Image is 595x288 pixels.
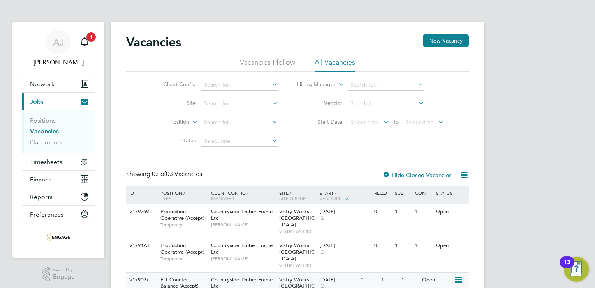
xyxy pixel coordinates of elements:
div: [DATE] [320,277,357,283]
div: Status [434,186,468,199]
span: Production Operative (Accept) [160,242,204,255]
div: Position / [155,186,209,205]
span: Aggie Jasinska [22,58,95,67]
input: Search for... [201,117,278,128]
button: New Vacancy [423,34,469,47]
span: To [391,117,401,127]
span: Engage [53,274,75,280]
button: Preferences [22,206,95,223]
label: Status [151,137,196,144]
a: 1 [77,30,92,55]
a: Placements [30,139,62,146]
div: Jobs [22,110,95,153]
span: 2 [320,249,325,256]
span: Vistry Works [GEOGRAPHIC_DATA] [279,208,315,228]
span: Temporary [160,256,207,262]
div: 0 [372,204,393,219]
button: Network [22,75,95,92]
span: Vistry Works [GEOGRAPHIC_DATA] [279,242,315,262]
li: All Vacancies [315,58,355,72]
span: Preferences [30,211,63,218]
span: Timesheets [30,158,62,165]
span: Production Operative (Accept) [160,208,204,221]
h2: Vacancies [126,34,181,50]
a: AJ[PERSON_NAME] [22,30,95,67]
span: Select date [405,119,433,126]
input: Search for... [201,80,278,91]
span: Manager [211,195,234,201]
div: 1 [393,204,413,219]
div: V179173 [127,238,155,253]
label: Client Config [151,81,196,88]
div: Open [434,238,468,253]
button: Jobs [22,93,95,110]
span: VISTRY WORKS [279,262,316,268]
button: Timesheets [22,153,95,170]
span: Select date [350,119,378,126]
div: V179269 [127,204,155,219]
div: V179097 [127,273,155,287]
span: [PERSON_NAME] [211,222,275,228]
span: 03 of [152,170,166,178]
span: Type [160,195,171,201]
input: Search for... [348,80,424,91]
button: Finance [22,171,95,188]
div: 0 [359,273,379,287]
span: Network [30,80,55,88]
label: Site [151,100,196,107]
button: Open Resource Center, 13 new notifications [564,257,589,282]
label: Hiring Manager [291,81,336,89]
span: Temporary [160,222,207,228]
div: 1 [379,273,400,287]
a: Positions [30,117,56,124]
button: Reports [22,188,95,205]
span: Reports [30,193,53,201]
a: Go to home page [22,231,95,244]
div: Reqd [372,186,393,199]
label: Vendor [297,100,342,107]
span: Powered by [53,267,75,274]
div: Start / [318,186,372,206]
span: AJ [53,37,64,47]
span: Site Group [279,195,306,201]
div: 1 [393,238,413,253]
div: Open [434,204,468,219]
div: ID [127,186,155,199]
input: Select one [201,136,278,147]
input: Search for... [201,98,278,109]
div: 13 [563,262,570,272]
span: Vendors [320,195,342,201]
li: Vacancies I follow [240,58,295,72]
div: 1 [413,204,433,219]
div: Client Config / [209,186,277,205]
a: Vacancies [30,128,59,135]
label: Start Date [297,118,342,125]
div: [DATE] [320,242,370,249]
label: Position [144,118,189,126]
img: acceptrec-logo-retina.png [47,231,70,244]
div: 0 [372,238,393,253]
div: Showing [126,170,204,178]
span: 03 Vacancies [152,170,202,178]
div: 1 [413,238,433,253]
span: Finance [30,176,52,183]
div: 1 [400,273,420,287]
span: Countryside Timber Frame Ltd [211,242,273,255]
div: Site / [277,186,318,205]
span: 2 [320,215,325,222]
div: Sub [393,186,413,199]
span: VISTRY WORKS [279,228,316,235]
input: Search for... [348,98,424,109]
span: [PERSON_NAME] [211,256,275,262]
label: Hide Closed Vacancies [382,171,452,179]
span: 1 [86,32,96,42]
span: Countryside Timber Frame Ltd [211,208,273,221]
div: Open [420,273,454,287]
div: Conf [413,186,433,199]
nav: Main navigation [12,22,104,258]
div: [DATE] [320,208,370,215]
span: Jobs [30,98,44,105]
a: Powered byEngage [42,267,75,282]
